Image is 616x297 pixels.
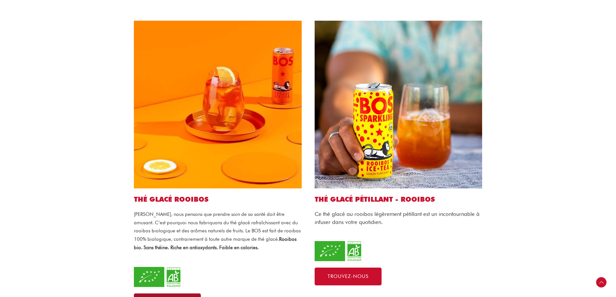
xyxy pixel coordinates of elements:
img: organic [315,241,363,261]
span: Ce thé glacé au rooibos légèrement pétillant est un incontournable à infuser dans votre quotidien. [315,211,480,225]
a: THÉ GLACÉ PÉTILLANT - ROOIBOS [315,195,435,203]
h2: Thé glacé Rooibos [134,195,302,204]
img: organic [134,267,182,287]
span: Rooibos bio. Sans théine. Riche en antioxydants. Faible en calories. [134,236,297,250]
a: Trouvez-nous [315,268,382,285]
span: [PERSON_NAME], nous pensons que prendre soin de sa santé doit être amusant. C’est pourquoi nous f... [134,211,301,242]
img: BOS sparkling lemon [315,21,482,188]
img: peach [134,21,302,188]
span: Trouvez-nous [328,274,369,279]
